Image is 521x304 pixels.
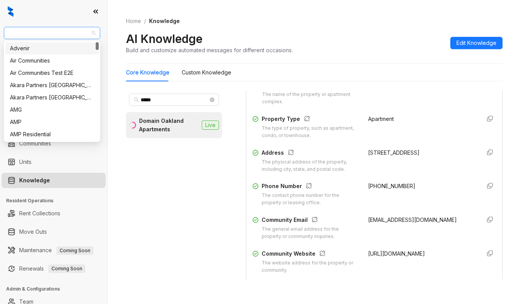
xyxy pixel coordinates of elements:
[262,259,359,274] div: The website address for the property or community.
[144,17,146,25] li: /
[2,206,106,221] li: Rent Collections
[2,173,106,188] li: Knowledge
[262,182,359,192] div: Phone Number
[5,79,99,91] div: Akara Partners Nashville
[368,116,394,122] span: Apartment
[210,97,214,102] span: close-circle
[2,103,106,118] li: Collections
[10,130,94,139] div: AMP Residential
[202,121,219,130] span: Live
[182,68,231,77] div: Custom Knowledge
[5,42,99,55] div: Advenir
[368,149,475,157] div: [STREET_ADDRESS]
[262,249,359,259] div: Community Website
[2,136,106,151] li: Communities
[2,51,106,67] li: Leads
[262,125,359,139] div: The type of property, such as apartment, condo, or townhouse.
[126,68,169,77] div: Core Knowledge
[6,286,107,292] h3: Admin & Configurations
[19,173,50,188] a: Knowledge
[368,216,457,223] span: [EMAIL_ADDRESS][DOMAIN_NAME]
[149,18,180,24] span: Knowledge
[19,261,85,276] a: RenewalsComing Soon
[5,116,99,128] div: AMP
[19,154,32,170] a: Units
[2,224,106,240] li: Move Outs
[139,117,199,134] div: Domain Oakland Apartments
[2,261,106,276] li: Renewals
[126,31,202,46] h2: AI Knowledge
[126,46,293,54] div: Build and customize automated messages for different occasions.
[48,264,85,273] span: Coming Soon
[2,154,106,170] li: Units
[5,128,99,140] div: AMP Residential
[10,93,94,102] div: Akara Partners [GEOGRAPHIC_DATA]
[19,206,60,221] a: Rent Collections
[19,136,51,151] a: Communities
[10,81,94,89] div: Akara Partners [GEOGRAPHIC_DATA]
[8,6,13,17] img: logo
[124,17,143,25] a: Home
[134,97,139,102] span: search
[262,115,359,125] div: Property Type
[262,226,359,240] div: The general email address for the property or community inquiries.
[10,69,94,77] div: Air Communities Test E2E
[6,197,107,204] h3: Resident Operations
[5,91,99,104] div: Akara Partners Phoenix
[10,56,94,65] div: Air Communities
[2,84,106,100] li: Leasing
[368,250,425,257] span: [URL][DOMAIN_NAME]
[262,192,359,207] div: The contact phone number for the property or leasing office.
[262,149,359,159] div: Address
[2,243,106,258] li: Maintenance
[5,104,99,116] div: AMG
[450,37,503,49] button: Edit Knowledge
[10,106,94,114] div: AMG
[262,216,359,226] div: Community Email
[56,246,93,255] span: Coming Soon
[8,27,96,39] span: Magnolia Capital
[368,183,415,189] span: [PHONE_NUMBER]
[262,91,359,106] div: The name of the property or apartment complex.
[10,118,94,126] div: AMP
[262,159,359,173] div: The physical address of the property, including city, state, and postal code.
[456,39,496,47] span: Edit Knowledge
[10,44,94,53] div: Advenir
[5,55,99,67] div: Air Communities
[5,67,99,79] div: Air Communities Test E2E
[19,224,47,240] a: Move Outs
